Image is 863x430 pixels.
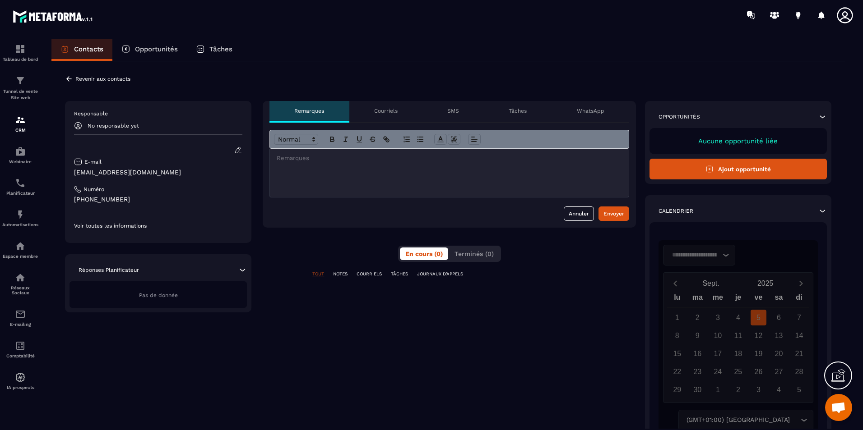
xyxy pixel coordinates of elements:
[2,69,38,108] a: formationformationTunnel de vente Site web
[455,250,494,257] span: Terminés (0)
[659,137,818,145] p: Aucune opportunité liée
[15,272,26,283] img: social-network
[15,340,26,351] img: accountant
[2,353,38,358] p: Comptabilité
[84,186,104,193] p: Numéro
[84,158,102,165] p: E-mail
[2,265,38,302] a: social-networksocial-networkRéseaux Sociaux
[2,302,38,334] a: emailemailE-mailing
[2,139,38,171] a: automationsautomationsWebinaire
[112,39,187,61] a: Opportunités
[2,285,38,295] p: Réseaux Sociaux
[659,207,693,215] p: Calendrier
[135,45,178,53] p: Opportunités
[509,107,527,114] p: Tâches
[2,202,38,234] a: automationsautomationsAutomatisations
[312,271,324,277] p: TOUT
[15,114,26,125] img: formation
[209,45,232,53] p: Tâches
[825,394,852,421] a: Ouvrir le chat
[374,107,398,114] p: Courriels
[357,271,382,277] p: COURRIELS
[187,39,241,61] a: Tâches
[294,107,324,114] p: Remarques
[2,57,38,62] p: Tableau de bord
[449,247,499,260] button: Terminés (0)
[447,107,459,114] p: SMS
[650,159,827,179] button: Ajout opportunité
[79,266,139,274] p: Réponses Planificateur
[2,222,38,227] p: Automatisations
[15,75,26,86] img: formation
[15,241,26,252] img: automations
[2,171,38,202] a: schedulerschedulerPlanificateur
[15,372,26,383] img: automations
[405,250,443,257] span: En cours (0)
[15,309,26,320] img: email
[400,247,448,260] button: En cours (0)
[659,113,700,120] p: Opportunités
[15,146,26,157] img: automations
[2,128,38,133] p: CRM
[603,209,624,218] div: Envoyer
[139,292,178,298] span: Pas de donnée
[2,88,38,101] p: Tunnel de vente Site web
[74,45,103,53] p: Contacts
[88,123,139,129] p: No responsable yet
[417,271,463,277] p: JOURNAUX D'APPELS
[51,39,112,61] a: Contacts
[74,110,242,117] p: Responsable
[2,322,38,327] p: E-mailing
[15,178,26,188] img: scheduler
[74,195,242,204] p: [PHONE_NUMBER]
[2,37,38,69] a: formationformationTableau de bord
[13,8,94,24] img: logo
[15,209,26,220] img: automations
[391,271,408,277] p: TÂCHES
[75,76,130,82] p: Revenir aux contacts
[2,385,38,390] p: IA prospects
[74,168,242,177] p: [EMAIL_ADDRESS][DOMAIN_NAME]
[599,206,629,221] button: Envoyer
[74,222,242,229] p: Voir toutes les informations
[2,334,38,365] a: accountantaccountantComptabilité
[2,108,38,139] a: formationformationCRM
[333,271,348,277] p: NOTES
[15,44,26,55] img: formation
[2,159,38,164] p: Webinaire
[2,234,38,265] a: automationsautomationsEspace membre
[2,191,38,196] p: Planificateur
[564,206,594,221] button: Annuler
[2,254,38,259] p: Espace membre
[577,107,604,114] p: WhatsApp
